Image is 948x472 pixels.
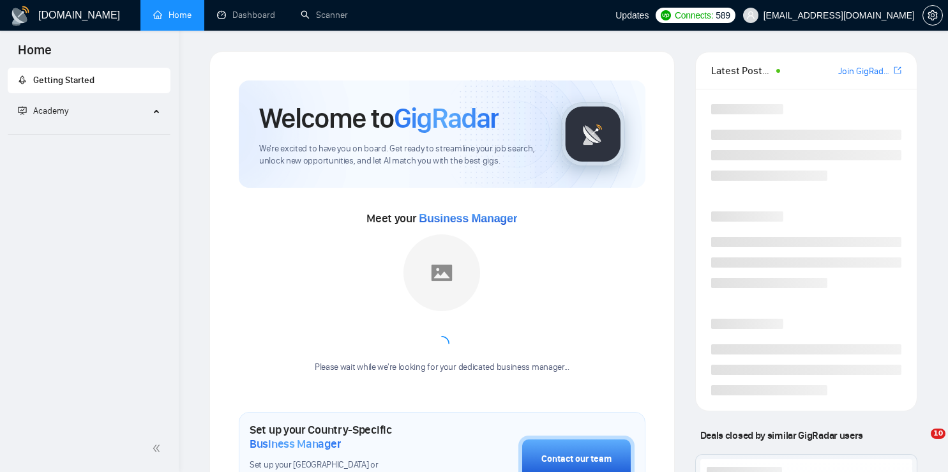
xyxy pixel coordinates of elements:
[931,429,945,439] span: 10
[301,10,348,20] a: searchScanner
[8,41,62,68] span: Home
[716,8,730,22] span: 589
[250,423,455,451] h1: Set up your Country-Specific
[746,11,755,20] span: user
[152,442,165,455] span: double-left
[366,211,517,225] span: Meet your
[561,102,625,166] img: gigradar-logo.png
[8,68,170,93] li: Getting Started
[33,75,94,86] span: Getting Started
[307,362,577,374] div: Please wait while we're looking for your dedicated business manager...
[922,5,943,26] button: setting
[922,10,943,20] a: setting
[403,234,480,311] img: placeholder.png
[259,101,499,135] h1: Welcome to
[432,334,452,354] span: loading
[259,143,541,167] span: We're excited to have you on board. Get ready to streamline your job search, unlock new opportuni...
[217,10,275,20] a: dashboardDashboard
[250,437,341,451] span: Business Manager
[894,65,901,75] span: export
[8,129,170,137] li: Academy Homepage
[661,10,671,20] img: upwork-logo.png
[615,10,649,20] span: Updates
[18,75,27,84] span: rocket
[711,63,772,79] span: Latest Posts from the GigRadar Community
[541,452,612,466] div: Contact our team
[10,6,31,26] img: logo
[419,212,517,225] span: Business Manager
[18,106,27,115] span: fund-projection-screen
[394,101,499,135] span: GigRadar
[33,105,68,116] span: Academy
[894,65,901,77] a: export
[675,8,713,22] span: Connects:
[695,424,868,446] span: Deals closed by similar GigRadar users
[905,429,935,459] iframe: Intercom live chat
[838,65,891,79] a: Join GigRadar Slack Community
[153,10,192,20] a: homeHome
[18,105,68,116] span: Academy
[923,10,942,20] span: setting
